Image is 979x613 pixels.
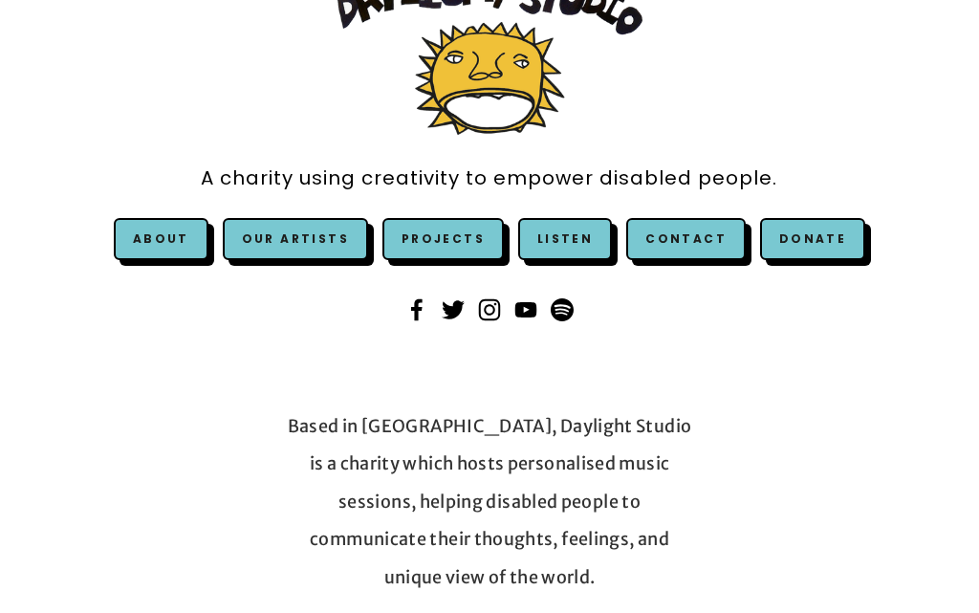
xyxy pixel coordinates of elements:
a: Donate [760,218,865,260]
p: Based in [GEOGRAPHIC_DATA], Daylight Studio is a charity which hosts personalised music sessions,... [284,407,696,597]
a: About [133,230,189,247]
a: Listen [537,230,593,247]
a: Projects [382,218,504,260]
a: A charity using creativity to empower disabled people. [201,157,777,200]
a: Contact [626,218,746,260]
a: Our Artists [223,218,368,260]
